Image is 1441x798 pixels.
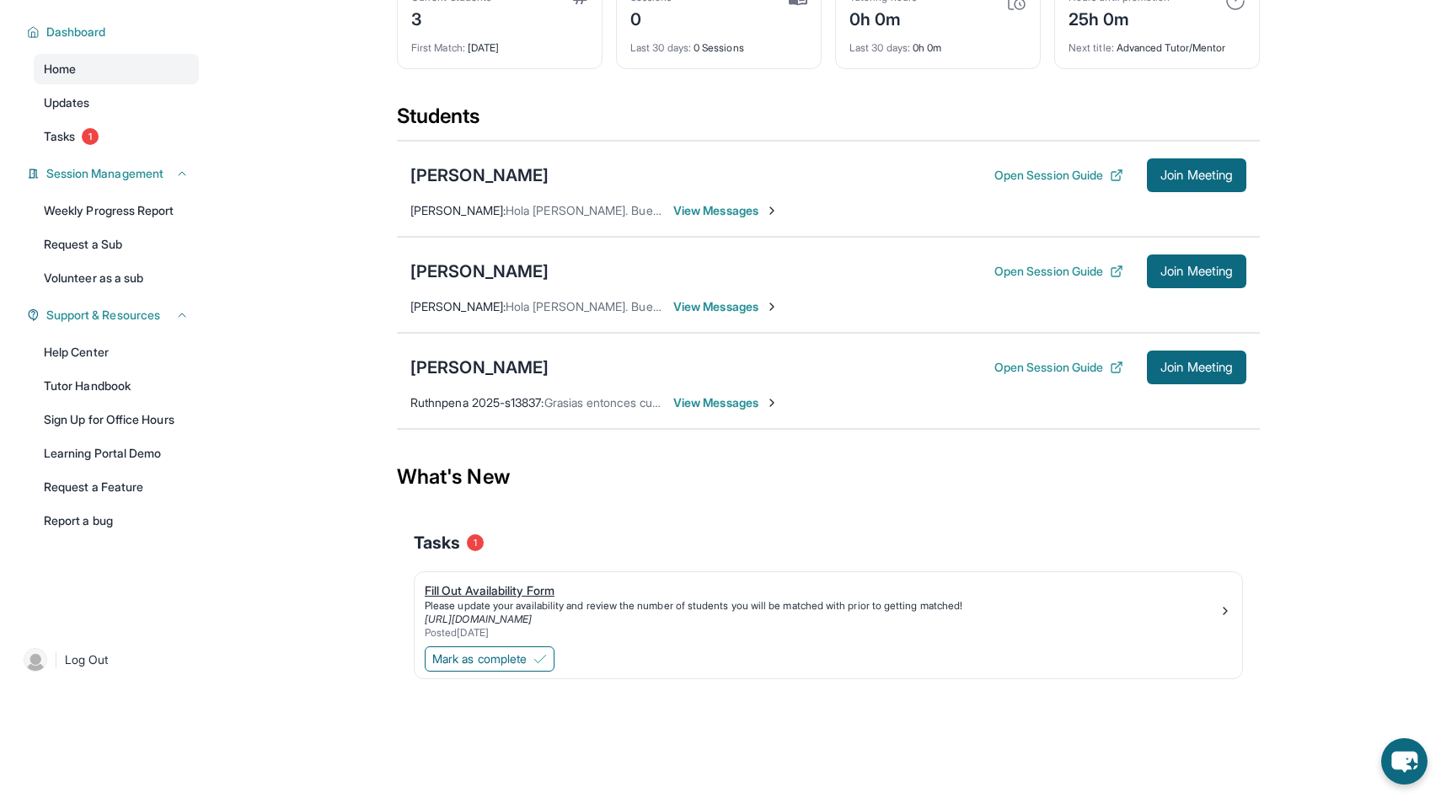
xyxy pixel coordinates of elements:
[425,646,554,672] button: Mark as complete
[410,356,549,379] div: [PERSON_NAME]
[432,651,527,667] span: Mark as complete
[1147,351,1246,384] button: Join Meeting
[410,299,506,313] span: [PERSON_NAME] :
[46,307,160,324] span: Support & Resources
[765,300,779,313] img: Chevron-Right
[411,31,588,55] div: [DATE]
[411,4,491,31] div: 3
[849,41,910,54] span: Last 30 days :
[397,103,1260,140] div: Students
[1160,170,1233,180] span: Join Meeting
[44,61,76,78] span: Home
[411,41,465,54] span: First Match :
[673,298,779,315] span: View Messages
[673,394,779,411] span: View Messages
[65,651,109,668] span: Log Out
[54,650,58,670] span: |
[24,648,47,672] img: user-img
[34,121,199,152] a: Tasks1
[630,4,672,31] div: 0
[34,371,199,401] a: Tutor Handbook
[533,652,547,666] img: Mark as complete
[34,229,199,260] a: Request a Sub
[1069,41,1114,54] span: Next title :
[630,31,807,55] div: 0 Sessions
[34,472,199,502] a: Request a Feature
[40,165,189,182] button: Session Management
[46,165,163,182] span: Session Management
[44,128,75,145] span: Tasks
[415,572,1242,643] a: Fill Out Availability FormPlease update your availability and review the number of students you w...
[673,202,779,219] span: View Messages
[994,263,1123,280] button: Open Session Guide
[414,531,460,554] span: Tasks
[467,534,484,551] span: 1
[40,24,189,40] button: Dashboard
[46,24,106,40] span: Dashboard
[630,41,691,54] span: Last 30 days :
[34,88,199,118] a: Updates
[34,404,199,435] a: Sign Up for Office Hours
[410,163,549,187] div: [PERSON_NAME]
[82,128,99,145] span: 1
[1069,4,1170,31] div: 25h 0m
[1160,266,1233,276] span: Join Meeting
[40,307,189,324] button: Support & Resources
[1160,362,1233,372] span: Join Meeting
[397,440,1260,514] div: What's New
[1381,738,1428,785] button: chat-button
[849,31,1026,55] div: 0h 0m
[410,395,544,410] span: Ruthnpena 2025-s13837 :
[44,94,90,111] span: Updates
[34,438,199,469] a: Learning Portal Demo
[34,195,199,226] a: Weekly Progress Report
[849,4,917,31] div: 0h 0m
[425,599,1219,613] div: Please update your availability and review the number of students you will be matched with prior ...
[17,641,199,678] a: |Log Out
[994,167,1123,184] button: Open Session Guide
[34,54,199,84] a: Home
[544,395,783,410] span: Grasias entonces cuando salga de la escuela
[1147,158,1246,192] button: Join Meeting
[425,582,1219,599] div: Fill Out Availability Form
[34,506,199,536] a: Report a bug
[1147,254,1246,288] button: Join Meeting
[34,337,199,367] a: Help Center
[765,396,779,410] img: Chevron-Right
[410,203,506,217] span: [PERSON_NAME] :
[410,260,549,283] div: [PERSON_NAME]
[425,613,532,625] a: [URL][DOMAIN_NAME]
[1069,31,1245,55] div: Advanced Tutor/Mentor
[765,204,779,217] img: Chevron-Right
[425,626,1219,640] div: Posted [DATE]
[994,359,1123,376] button: Open Session Guide
[34,263,199,293] a: Volunteer as a sub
